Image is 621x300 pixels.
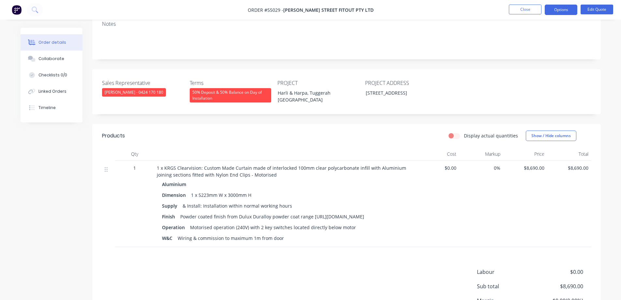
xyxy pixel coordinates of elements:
[178,212,367,221] div: Powder coated finish from Dulux Duralloy powder coat range [URL][DOMAIN_NAME]
[535,268,583,276] span: $0.00
[273,88,354,104] div: Harli & Harpa, Tuggerah [GEOGRAPHIC_DATA]
[115,148,154,161] div: Qty
[12,5,22,15] img: Factory
[180,201,295,211] div: & Install: Installation within normal working hours
[365,79,447,87] label: PROJECT ADDRESS
[188,190,254,200] div: 1 x 5223mm W x 3000mm H
[415,148,459,161] div: Cost
[418,165,456,171] span: $0.00
[162,180,189,189] div: Aluminium
[535,282,583,290] span: $8,690.00
[162,223,187,232] div: Operation
[21,34,82,51] button: Order details
[162,201,180,211] div: Supply
[38,56,64,62] div: Collaborate
[283,7,374,13] span: [PERSON_NAME] Street Fitout Pty Ltd
[477,268,535,276] span: Labour
[38,105,56,111] div: Timeline
[162,212,178,221] div: Finish
[102,79,184,87] label: Sales Representative
[21,100,82,116] button: Timeline
[102,21,591,27] div: Notes
[102,88,166,97] div: [PERSON_NAME] - 0424 170 180
[38,72,67,78] div: Checklists 0/0
[361,88,442,98] div: [STREET_ADDRESS]
[21,67,82,83] button: Checklists 0/0
[545,5,577,15] button: Options
[506,165,544,171] span: $8,690.00
[503,148,547,161] div: Price
[190,79,271,87] label: Terms
[133,165,136,171] span: 1
[187,223,359,232] div: Motorised operation (240V) with 2 key switches located directly below motor
[21,83,82,100] button: Linked Orders
[21,51,82,67] button: Collaborate
[477,282,535,290] span: Sub total
[277,79,359,87] label: PROJECT
[526,131,576,141] button: Show / Hide columns
[175,233,287,243] div: Wiring & commission to maximum 1m from door
[547,148,591,161] div: Total
[464,132,518,139] label: Display actual quantities
[38,39,66,45] div: Order details
[459,148,503,161] div: Markup
[248,7,283,13] span: Order #55029 -
[550,165,588,171] span: $8,690.00
[581,5,613,14] button: Edit Quote
[162,190,188,200] div: Dimension
[509,5,541,14] button: Close
[462,165,500,171] span: 0%
[102,132,125,140] div: Products
[190,88,271,103] div: 50% Deposit & 50% Balance on Day of Installation
[157,165,407,178] span: 1 x KRGS Clearvision: Custom Made Curtain made of interlocked 100mm clear polycarbonate infill wi...
[162,233,175,243] div: W&C
[38,88,67,94] div: Linked Orders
